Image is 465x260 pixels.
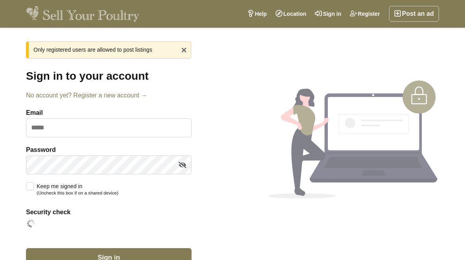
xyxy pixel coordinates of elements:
a: Post an ad [389,6,439,22]
small: (Uncheck this box if on a shared device) [37,190,118,195]
a: Register [346,6,384,22]
label: Password [26,145,192,155]
img: Sell Your Poultry [26,6,139,22]
a: Show/hide password [177,159,188,171]
h1: Sign in to your account [26,69,192,83]
div: Only registered users are allowed to post listings [26,41,191,58]
a: x [178,44,190,56]
label: Email [26,108,192,118]
a: Location [271,6,311,22]
a: Help [243,6,271,22]
label: Security check [26,208,192,217]
a: Sign in [311,6,346,22]
a: No account yet? Register a new account → [26,91,192,100]
label: Keep me signed in [26,182,118,196]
